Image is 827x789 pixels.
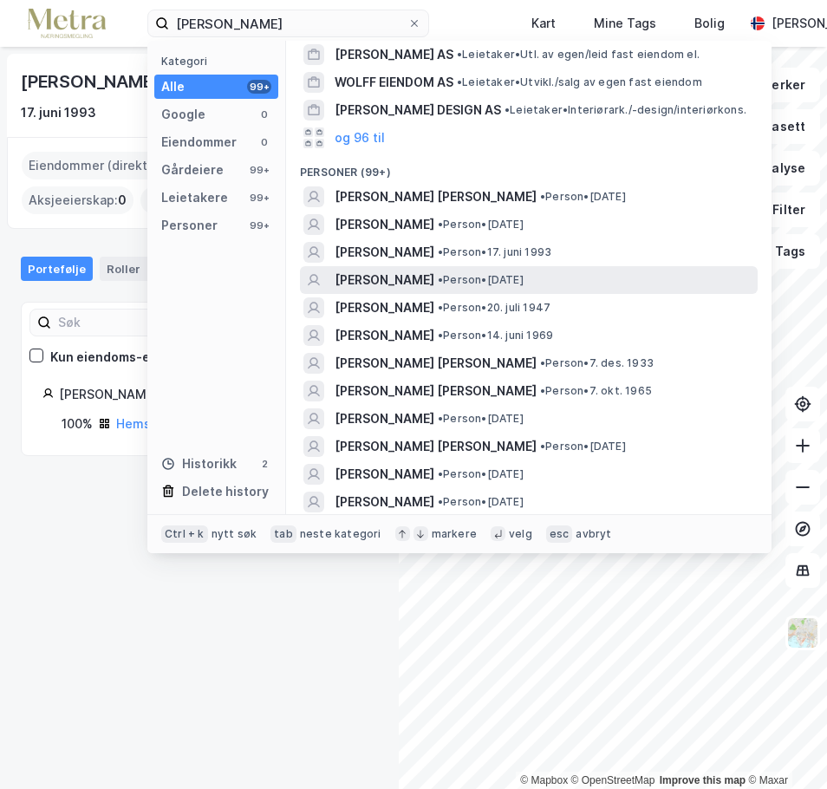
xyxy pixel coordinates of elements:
[505,103,510,116] span: •
[457,48,700,62] span: Leietaker • Utl. av egen/leid fast eiendom el.
[270,525,296,543] div: tab
[335,270,434,290] span: [PERSON_NAME]
[182,481,269,502] div: Delete history
[457,75,462,88] span: •
[300,527,381,541] div: neste kategori
[161,453,237,474] div: Historikk
[335,100,501,121] span: [PERSON_NAME] DESIGN AS
[739,234,820,269] button: Tags
[520,774,568,786] a: Mapbox
[335,325,434,346] span: [PERSON_NAME]
[509,527,532,541] div: velg
[540,356,654,370] span: Person • 7. des. 1933
[335,381,537,401] span: [PERSON_NAME] [PERSON_NAME]
[571,774,655,786] a: OpenStreetMap
[335,72,453,93] span: WOLFF EIENDOM AS
[161,132,237,153] div: Eiendommer
[100,257,168,281] div: Roller
[257,135,271,149] div: 0
[257,457,271,471] div: 2
[21,68,163,95] div: [PERSON_NAME]
[432,527,477,541] div: markere
[457,75,702,89] span: Leietaker • Utvikl./salg av egen fast eiendom
[438,245,551,259] span: Person • 17. juni 1993
[161,525,208,543] div: Ctrl + k
[335,353,537,374] span: [PERSON_NAME] [PERSON_NAME]
[335,214,434,235] span: [PERSON_NAME]
[161,187,228,208] div: Leietakere
[438,467,524,481] span: Person • [DATE]
[335,186,537,207] span: [PERSON_NAME] [PERSON_NAME]
[576,527,611,541] div: avbryt
[247,163,271,177] div: 99+
[335,297,434,318] span: [PERSON_NAME]
[335,44,453,65] span: [PERSON_NAME] AS
[531,13,556,34] div: Kart
[438,301,550,315] span: Person • 20. juli 1947
[212,527,257,541] div: nytt søk
[21,257,93,281] div: Portefølje
[335,127,385,148] button: og 96 til
[140,186,199,214] div: Roller :
[438,301,443,314] span: •
[59,384,356,405] div: [PERSON_NAME]
[21,102,96,123] div: 17. juni 1993
[335,492,434,512] span: [PERSON_NAME]
[438,495,524,509] span: Person • [DATE]
[438,218,524,231] span: Person • [DATE]
[438,412,443,425] span: •
[161,104,205,125] div: Google
[694,13,725,34] div: Bolig
[116,416,245,431] a: Hemsedal, 57/112/0/3
[116,414,346,434] div: ( hjemmelshaver )
[438,218,443,231] span: •
[438,495,443,508] span: •
[169,10,407,36] input: Søk på adresse, matrikkel, gårdeiere, leietakere eller personer
[335,242,434,263] span: [PERSON_NAME]
[438,273,524,287] span: Person • [DATE]
[540,356,545,369] span: •
[247,218,271,232] div: 99+
[540,440,626,453] span: Person • [DATE]
[540,440,545,453] span: •
[740,706,827,789] iframe: Chat Widget
[257,108,271,121] div: 0
[247,191,271,205] div: 99+
[286,152,772,183] div: Personer (99+)
[540,190,626,204] span: Person • [DATE]
[660,774,746,786] a: Improve this map
[438,273,443,286] span: •
[546,525,573,543] div: esc
[737,192,820,227] button: Filter
[540,384,652,398] span: Person • 7. okt. 1965
[740,706,827,789] div: Kontrollprogram for chat
[457,48,462,61] span: •
[438,329,553,342] span: Person • 14. juni 1969
[51,310,241,336] input: Søk
[161,160,224,180] div: Gårdeiere
[22,152,176,179] div: Eiendommer (direkte) :
[505,103,746,117] span: Leietaker • Interiørark./-design/interiørkons.
[118,190,127,211] span: 0
[247,80,271,94] div: 99+
[594,13,656,34] div: Mine Tags
[438,467,443,480] span: •
[144,260,161,277] div: 1
[161,76,185,97] div: Alle
[22,186,133,214] div: Aksjeeierskap :
[161,55,278,68] div: Kategori
[438,245,443,258] span: •
[540,384,545,397] span: •
[62,414,93,434] div: 100%
[335,408,434,429] span: [PERSON_NAME]
[786,616,819,649] img: Z
[28,9,106,39] img: metra-logo.256734c3b2bbffee19d4.png
[438,329,443,342] span: •
[335,436,537,457] span: [PERSON_NAME] [PERSON_NAME]
[540,190,545,203] span: •
[335,464,434,485] span: [PERSON_NAME]
[50,347,196,368] div: Kun eiendoms-eierskap
[438,412,524,426] span: Person • [DATE]
[161,215,218,236] div: Personer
